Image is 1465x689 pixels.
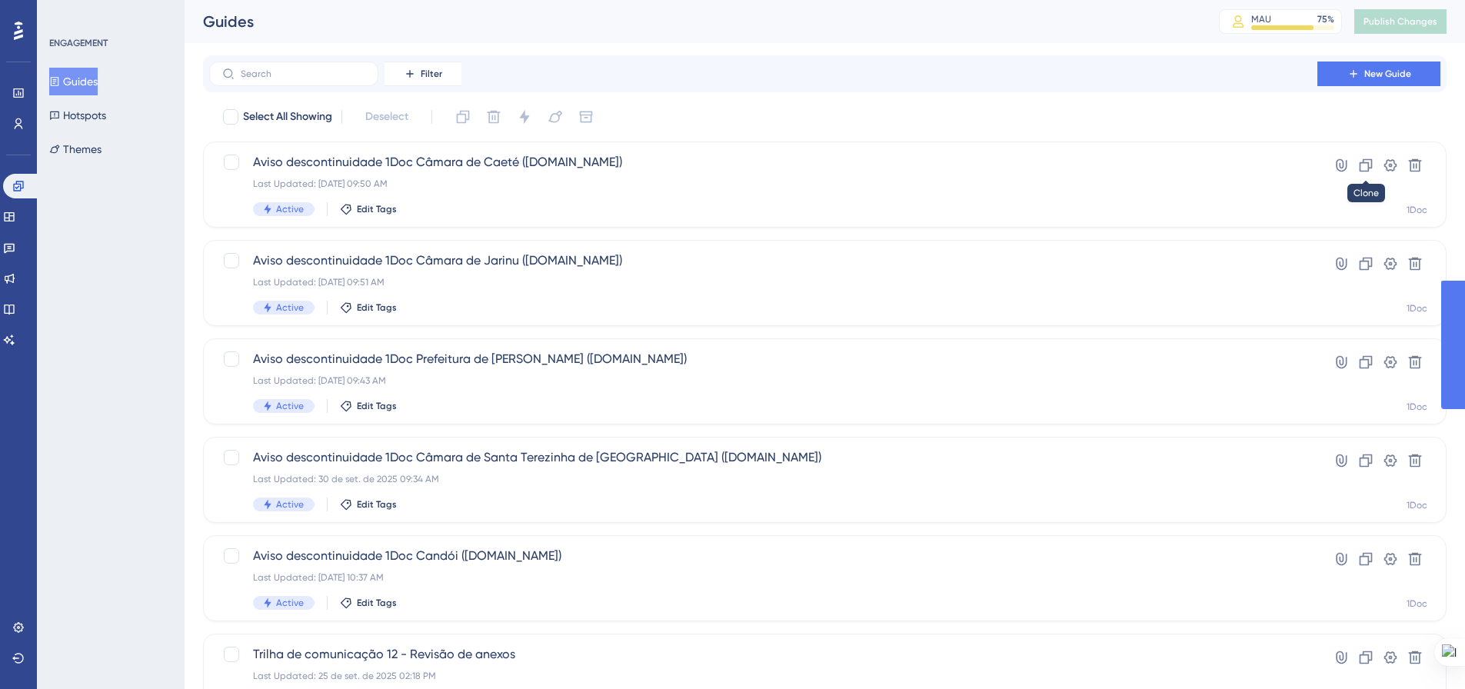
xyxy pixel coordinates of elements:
[253,251,1274,270] span: Aviso descontinuidade 1Doc Câmara de Jarinu ([DOMAIN_NAME])
[253,473,1274,485] div: Last Updated: 30 de set. de 2025 09:34 AM
[276,400,304,412] span: Active
[1317,62,1440,86] button: New Guide
[253,374,1274,387] div: Last Updated: [DATE] 09:43 AM
[1407,401,1427,413] div: 1Doc
[357,400,397,412] span: Edit Tags
[253,645,1274,664] span: Trilha de comunicação 12 - Revisão de anexos
[253,276,1274,288] div: Last Updated: [DATE] 09:51 AM
[276,498,304,511] span: Active
[357,203,397,215] span: Edit Tags
[1363,15,1437,28] span: Publish Changes
[276,597,304,609] span: Active
[357,301,397,314] span: Edit Tags
[365,108,408,126] span: Deselect
[253,571,1274,584] div: Last Updated: [DATE] 10:37 AM
[1407,597,1427,610] div: 1Doc
[1317,13,1334,25] div: 75 %
[253,350,1274,368] span: Aviso descontinuidade 1Doc Prefeitura de [PERSON_NAME] ([DOMAIN_NAME])
[340,203,397,215] button: Edit Tags
[49,37,108,49] div: ENGAGEMENT
[241,68,365,79] input: Search
[253,448,1274,467] span: Aviso descontinuidade 1Doc Câmara de Santa Terezinha de [GEOGRAPHIC_DATA] ([DOMAIN_NAME])
[1400,628,1447,674] iframe: UserGuiding AI Assistant Launcher
[357,498,397,511] span: Edit Tags
[49,102,106,129] button: Hotspots
[340,597,397,609] button: Edit Tags
[421,68,442,80] span: Filter
[253,547,1274,565] span: Aviso descontinuidade 1Doc Candói ([DOMAIN_NAME])
[49,135,102,163] button: Themes
[1407,499,1427,511] div: 1Doc
[243,108,332,126] span: Select All Showing
[276,301,304,314] span: Active
[1354,9,1447,34] button: Publish Changes
[253,153,1274,171] span: Aviso descontinuidade 1Doc Câmara de Caeté ([DOMAIN_NAME])
[1364,68,1411,80] span: New Guide
[203,11,1180,32] div: Guides
[253,178,1274,190] div: Last Updated: [DATE] 09:50 AM
[385,62,461,86] button: Filter
[340,400,397,412] button: Edit Tags
[1407,204,1427,216] div: 1Doc
[351,103,422,131] button: Deselect
[340,498,397,511] button: Edit Tags
[49,68,98,95] button: Guides
[357,597,397,609] span: Edit Tags
[1407,302,1427,315] div: 1Doc
[276,203,304,215] span: Active
[253,670,1274,682] div: Last Updated: 25 de set. de 2025 02:18 PM
[340,301,397,314] button: Edit Tags
[1251,13,1271,25] div: MAU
